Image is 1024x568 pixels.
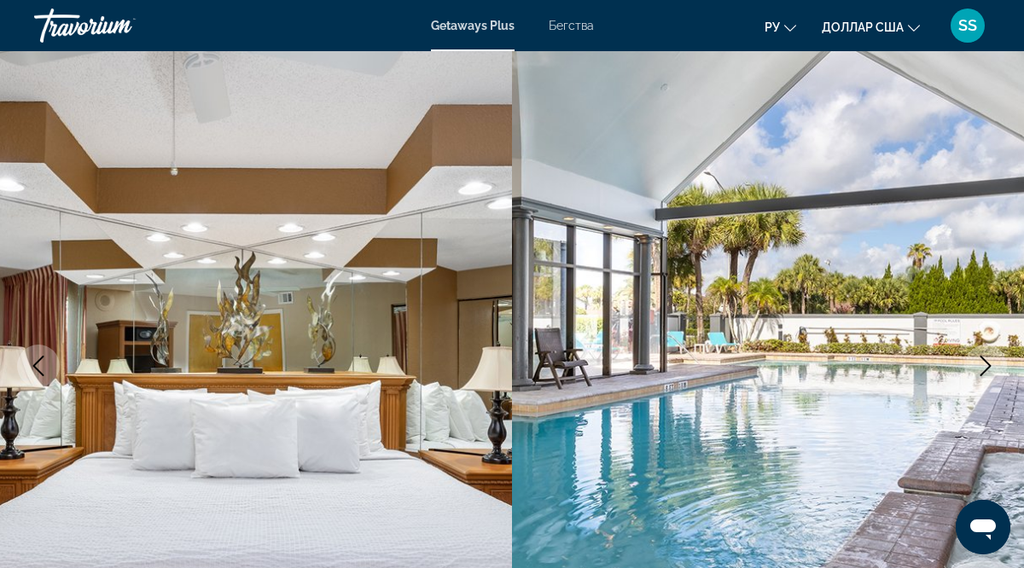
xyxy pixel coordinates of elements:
button: Next image [964,345,1007,387]
font: доллар США [822,20,904,34]
iframe: Кнопка для запуска окна сообщений [956,500,1010,554]
a: Травориум [34,3,205,48]
a: Бегства [549,19,594,32]
font: ру [765,20,780,34]
button: Меню пользователя [945,8,990,43]
font: SS [958,16,977,34]
button: Изменить валюту [822,14,920,39]
a: Getaways Plus [431,19,515,32]
button: Изменить язык [765,14,796,39]
button: Previous image [17,345,60,387]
